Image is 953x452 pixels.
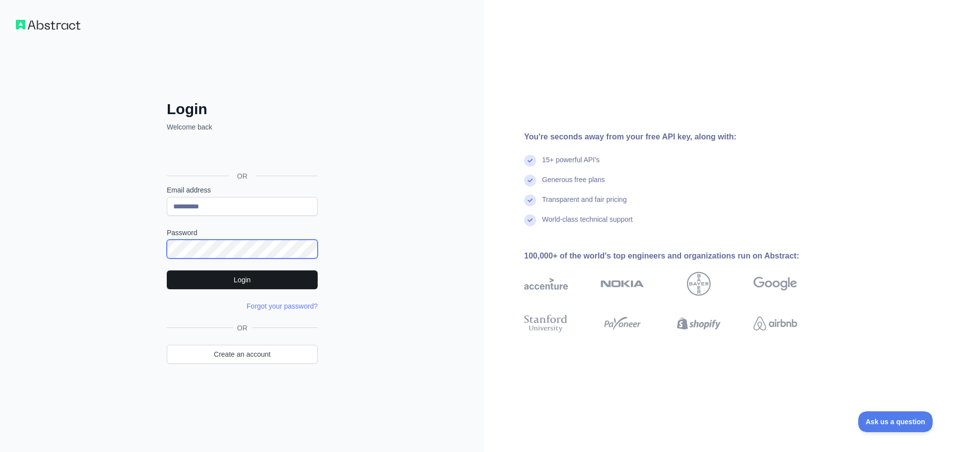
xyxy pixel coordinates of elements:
[524,175,536,187] img: check mark
[858,411,933,432] iframe: Toggle Customer Support
[753,272,797,296] img: google
[677,313,721,334] img: shopify
[524,131,829,143] div: You're seconds away from your free API key, along with:
[687,272,711,296] img: bayer
[233,323,252,333] span: OR
[229,171,256,181] span: OR
[167,270,318,289] button: Login
[524,250,829,262] div: 100,000+ of the world's top engineers and organizations run on Abstract:
[162,143,321,165] iframe: Sign in with Google Button
[247,302,318,310] a: Forgot your password?
[542,214,633,234] div: World-class technical support
[167,345,318,364] a: Create an account
[524,194,536,206] img: check mark
[167,185,318,195] label: Email address
[167,228,318,238] label: Password
[167,122,318,132] p: Welcome back
[524,155,536,167] img: check mark
[16,20,80,30] img: Workflow
[542,175,605,194] div: Generous free plans
[601,313,644,334] img: payoneer
[542,155,600,175] div: 15+ powerful API's
[542,194,627,214] div: Transparent and fair pricing
[524,272,568,296] img: accenture
[753,313,797,334] img: airbnb
[601,272,644,296] img: nokia
[524,214,536,226] img: check mark
[524,313,568,334] img: stanford university
[167,100,318,118] h2: Login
